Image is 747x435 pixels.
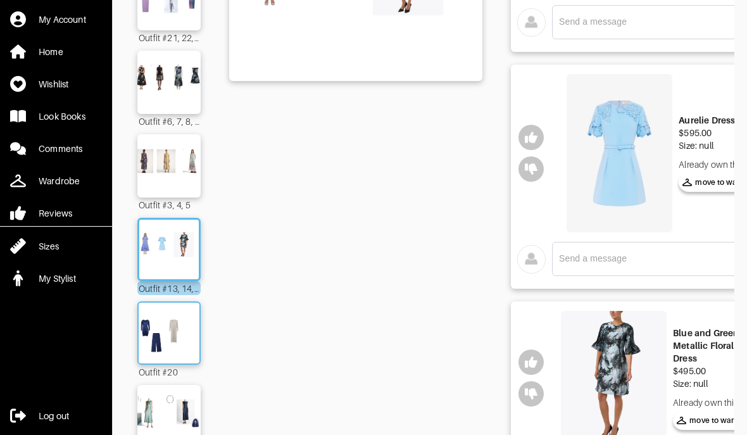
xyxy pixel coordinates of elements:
div: Wishlist [39,78,68,91]
div: Wardrobe [39,175,80,187]
img: avatar [517,245,546,274]
div: Outfit #6, 7, 8, 9 [137,114,201,128]
div: Outfit #13, 14, 15 [137,281,201,295]
div: Log out [39,410,69,422]
img: Outfit Outfit #20 [135,309,203,357]
div: Look Books [39,110,85,123]
div: Outfit #3, 4, 5 [137,198,201,211]
div: Home [39,46,63,58]
img: Outfit Outfit #3, 4, 5 [133,141,205,191]
div: Outfit #20 [137,365,201,379]
img: Outfit Outfit #13, 14, 15 [135,226,202,273]
img: Aurelie Dress [567,74,672,233]
div: My Stylist [39,272,76,285]
img: avatar [517,8,546,37]
div: Outfit #21, 22, 23 [137,30,201,44]
div: Comments [39,142,82,155]
img: Outfit Outfit #6, 7, 8, 9 [133,57,205,108]
div: My Account [39,13,86,26]
div: Reviews [39,207,72,220]
div: Sizes [39,240,59,253]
